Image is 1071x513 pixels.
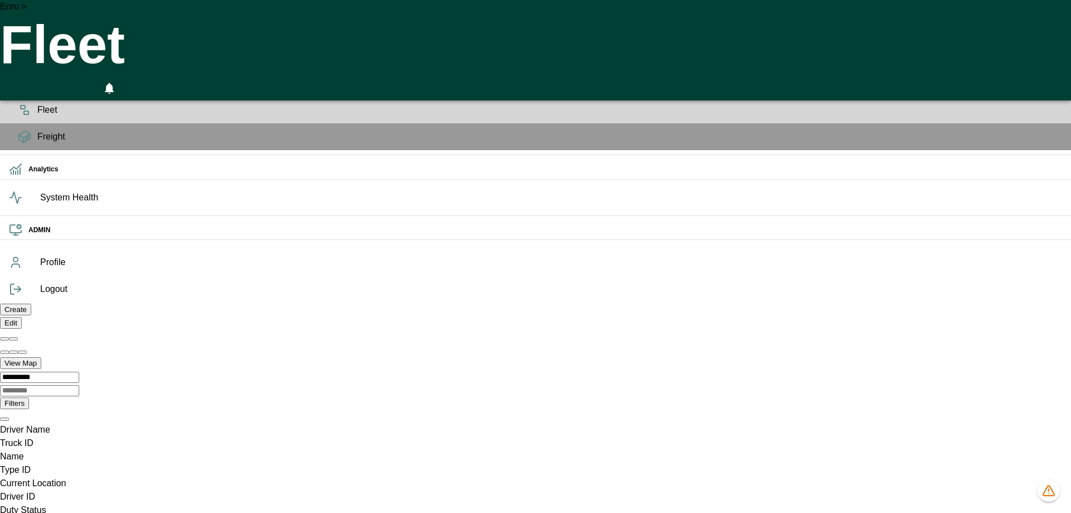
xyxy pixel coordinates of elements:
h6: Analytics [28,164,1062,175]
button: Collapse all [9,337,18,341]
h6: ADMIN [28,225,1062,236]
svg: Preferences [127,79,141,93]
label: View Map [4,359,37,367]
button: HomeTime Editor [51,76,71,100]
button: Zoom out [9,351,18,354]
span: Logout [40,282,1062,296]
button: 1359 data issues [1038,480,1060,502]
button: Preferences [124,76,144,96]
button: Manual Assignment [27,76,47,100]
span: System Health [40,191,1062,204]
label: Edit [4,319,17,327]
span: Freight [37,130,1062,143]
label: Create [4,305,27,314]
button: Zoom to fit [18,351,27,354]
span: Profile [40,256,1062,269]
label: Filters [4,399,25,407]
button: Fullscreen [76,76,95,100]
span: Fleet [37,103,1062,117]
